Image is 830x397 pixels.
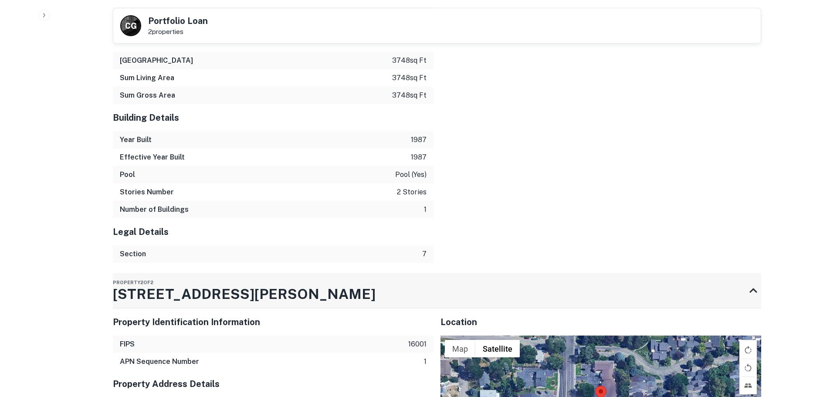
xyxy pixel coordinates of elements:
h5: Portfolio Loan [148,17,208,25]
button: Rotate map counterclockwise [739,359,757,377]
p: 2 properties [148,28,208,36]
p: pool (yes) [395,170,427,180]
p: 3748 sq ft [392,90,427,101]
h6: Number of Buildings [120,204,189,215]
iframe: Chat Widget [786,327,830,369]
p: C G [125,20,136,32]
h6: Sum Living Area [120,73,174,83]
h5: Location [440,316,761,329]
p: 1 [424,356,427,367]
h6: APN Sequence Number [120,356,199,367]
h3: [STREET_ADDRESS][PERSON_NAME] [113,284,376,305]
h6: Effective Year Built [120,152,185,163]
h5: Property Address Details [113,377,434,390]
h5: Property Identification Information [113,316,434,329]
p: 1987 [411,135,427,145]
h6: Stories Number [120,187,174,197]
h6: Pool [120,170,135,180]
button: Tilt map [739,377,757,394]
p: 16001 [408,339,427,349]
button: Toggle fullscreen view [739,340,757,357]
button: Rotate map clockwise [739,341,757,359]
p: 3748 sq ft [392,73,427,83]
h6: Year Built [120,135,152,145]
p: 3748 sq ft [392,55,427,66]
h6: [GEOGRAPHIC_DATA] [120,55,193,66]
p: 1 [424,204,427,215]
h5: Building Details [113,111,434,124]
span: Property 2 of 2 [113,280,153,285]
p: 7 [422,249,427,259]
h6: Sum Gross Area [120,90,175,101]
button: Show satellite imagery [475,340,520,357]
h6: FIPS [120,339,135,349]
button: Show street map [445,340,475,357]
p: 1987 [411,152,427,163]
h5: Legal Details [113,225,434,238]
p: 2 stories [397,187,427,197]
h6: Section [120,249,146,259]
div: Property2of2[STREET_ADDRESS][PERSON_NAME] [113,273,761,308]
